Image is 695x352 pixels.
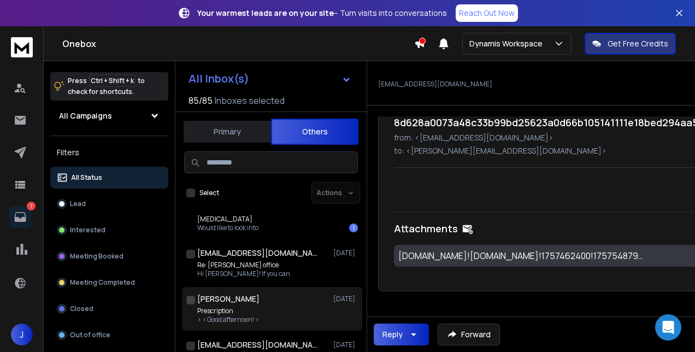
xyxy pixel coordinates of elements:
p: Meeting Completed [70,278,135,287]
h1: [EMAIL_ADDRESS][DOMAIN_NAME] [197,248,317,259]
button: J [11,324,33,345]
p: Meeting Booked [70,252,123,261]
h1: [EMAIL_ADDRESS][DOMAIN_NAME] [197,339,317,350]
button: Out of office [50,324,168,346]
button: All Inbox(s) [180,68,360,90]
p: [DATE] [333,341,358,349]
p: [DATE] [333,295,358,303]
p: Reach Out Now [459,8,515,19]
h1: [PERSON_NAME] [197,294,260,304]
button: All Status [50,167,168,189]
button: Meeting Completed [50,272,168,294]
div: Reply [382,329,403,340]
span: 85 / 85 [189,94,213,107]
p: Out of office [70,331,110,339]
span: Ctrl + Shift + k [89,74,136,87]
button: Forward [438,324,500,345]
p: Interested [70,226,105,234]
button: Lead [50,193,168,215]
a: 7 [9,206,31,228]
button: Reply [374,324,429,345]
p: Press to check for shortcuts. [68,75,145,97]
p: All Status [71,173,102,182]
button: All Campaigns [50,105,168,127]
p: [DOMAIN_NAME]![DOMAIN_NAME]!1757462400!1757548799!8d628a0073a48c33b99bd25623a0d66b105141111e18bed... [398,249,644,262]
h1: Attachments [394,221,458,236]
p: Dynamis Workspace [469,38,547,49]
button: Closed [50,298,168,320]
p: Lead [70,200,86,208]
button: Primary [184,120,271,144]
button: Get Free Credits [585,33,676,55]
p: > > ﻿Good afternoon! > [197,315,259,324]
p: Hi [PERSON_NAME]! If you can [197,269,290,278]
p: Get Free Credits [608,38,668,49]
p: – Turn visits into conversations [197,8,447,19]
p: Would like to look into [197,224,258,232]
h3: Inboxes selected [215,94,285,107]
p: Re: [PERSON_NAME] office [197,261,290,269]
label: Select [199,189,219,197]
div: 1 [349,224,358,232]
h1: All Campaigns [59,110,112,121]
p: Closed [70,304,93,313]
button: Others [271,119,358,145]
h3: Filters [50,145,168,160]
a: Reach Out Now [456,4,518,22]
img: logo [11,37,33,57]
p: Prescription [197,307,259,315]
div: Open Intercom Messenger [655,314,681,341]
strong: Your warmest leads are on your site [197,8,334,18]
h1: Onebox [62,37,414,50]
p: [MEDICAL_DATA] [197,215,258,224]
button: Meeting Booked [50,245,168,267]
button: Interested [50,219,168,241]
p: [DATE] [333,249,358,257]
p: [EMAIL_ADDRESS][DOMAIN_NAME] [378,80,492,89]
h1: All Inbox(s) [189,73,249,84]
p: 7 [27,202,36,210]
